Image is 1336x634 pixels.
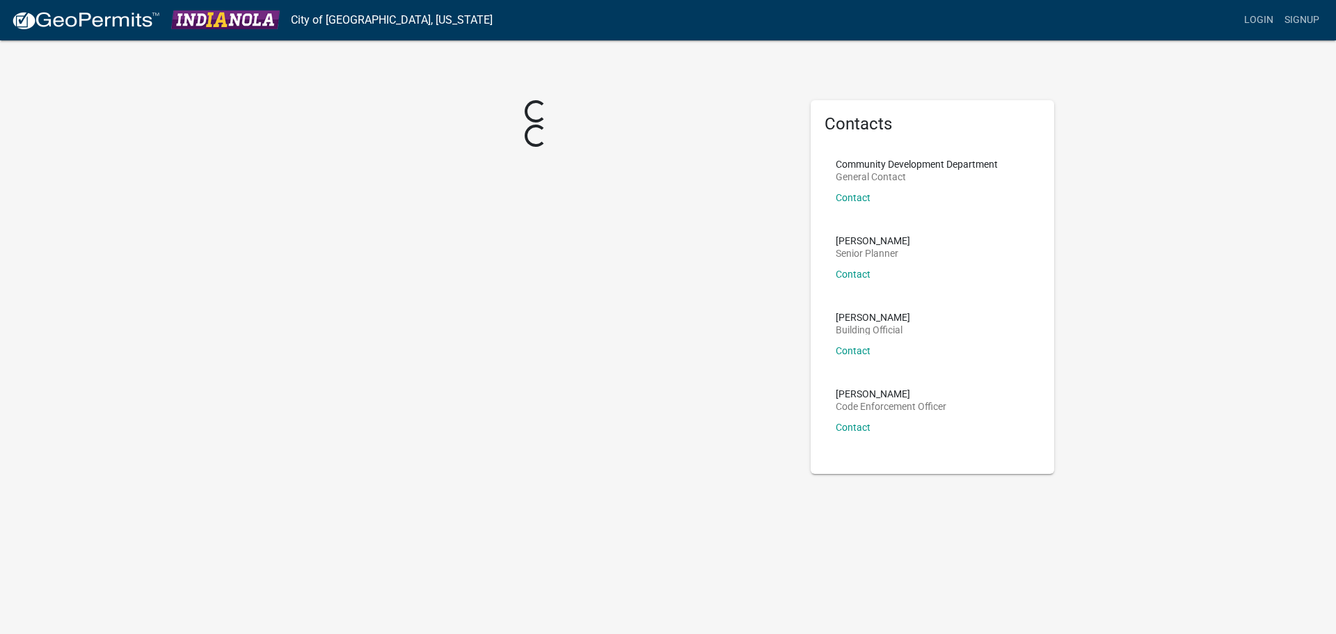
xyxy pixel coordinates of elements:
[836,172,998,182] p: General Contact
[836,402,946,411] p: Code Enforcement Officer
[291,8,493,32] a: City of [GEOGRAPHIC_DATA], [US_STATE]
[1279,7,1325,33] a: Signup
[836,389,946,399] p: [PERSON_NAME]
[836,325,910,335] p: Building Official
[836,192,870,203] a: Contact
[836,269,870,280] a: Contact
[836,159,998,169] p: Community Development Department
[836,345,870,356] a: Contact
[171,10,280,29] img: City of Indianola, Iowa
[836,312,910,322] p: [PERSON_NAME]
[825,114,1040,134] h5: Contacts
[1239,7,1279,33] a: Login
[836,248,910,258] p: Senior Planner
[836,422,870,433] a: Contact
[836,236,910,246] p: [PERSON_NAME]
